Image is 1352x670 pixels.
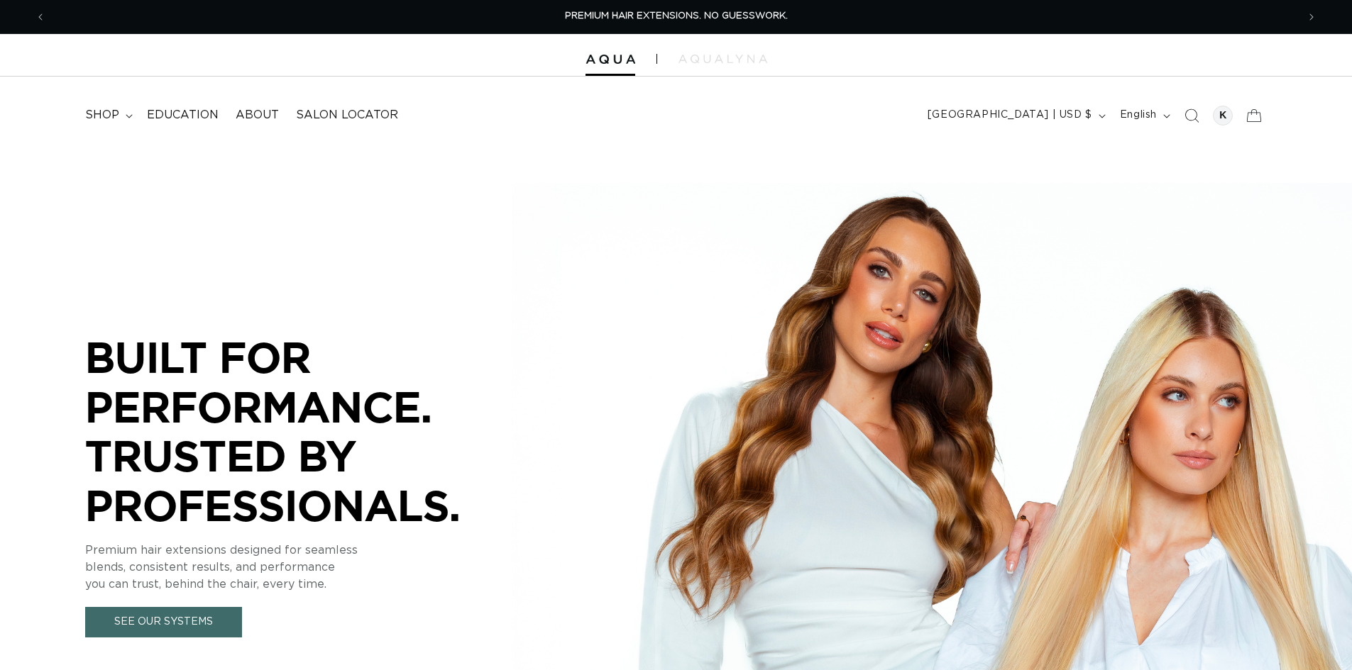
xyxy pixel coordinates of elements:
[77,99,138,131] summary: shop
[227,99,287,131] a: About
[1120,108,1157,123] span: English
[565,11,788,21] span: PREMIUM HAIR EXTENSIONS. NO GUESSWORK.
[287,99,407,131] a: Salon Locator
[928,108,1092,123] span: [GEOGRAPHIC_DATA] | USD $
[296,108,398,123] span: Salon Locator
[138,99,227,131] a: Education
[678,55,767,63] img: aqualyna.com
[586,55,635,65] img: Aqua Hair Extensions
[1111,102,1176,129] button: English
[85,607,242,637] a: See Our Systems
[85,542,511,593] p: Premium hair extensions designed for seamless blends, consistent results, and performance you can...
[25,4,56,30] button: Previous announcement
[147,108,219,123] span: Education
[236,108,279,123] span: About
[919,102,1111,129] button: [GEOGRAPHIC_DATA] | USD $
[1176,100,1207,131] summary: Search
[85,108,119,123] span: shop
[1296,4,1327,30] button: Next announcement
[85,333,511,530] p: BUILT FOR PERFORMANCE. TRUSTED BY PROFESSIONALS.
